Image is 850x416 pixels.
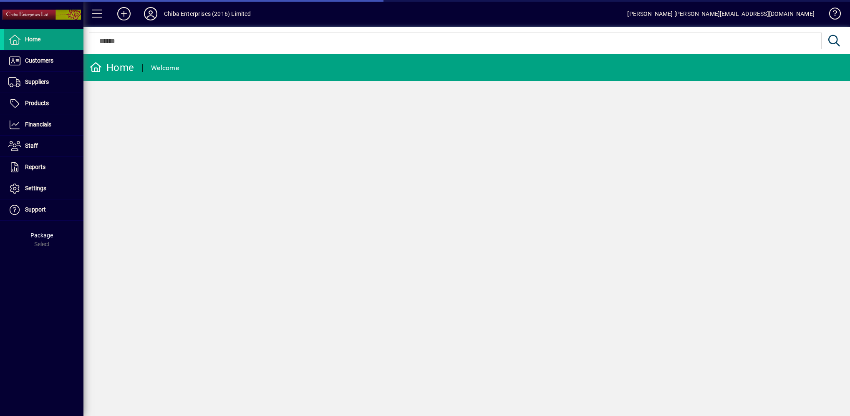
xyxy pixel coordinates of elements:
[4,93,83,114] a: Products
[137,6,164,21] button: Profile
[4,114,83,135] a: Financials
[627,7,815,20] div: [PERSON_NAME] [PERSON_NAME][EMAIL_ADDRESS][DOMAIN_NAME]
[4,50,83,71] a: Customers
[25,142,38,149] span: Staff
[25,206,46,213] span: Support
[25,57,53,64] span: Customers
[25,164,45,170] span: Reports
[164,7,251,20] div: Chiba Enterprises (2016) Limited
[151,61,179,75] div: Welcome
[4,72,83,93] a: Suppliers
[25,185,46,192] span: Settings
[111,6,137,21] button: Add
[4,136,83,156] a: Staff
[30,232,53,239] span: Package
[25,36,40,43] span: Home
[25,100,49,106] span: Products
[4,157,83,178] a: Reports
[90,61,134,74] div: Home
[25,78,49,85] span: Suppliers
[4,199,83,220] a: Support
[823,2,840,29] a: Knowledge Base
[4,178,83,199] a: Settings
[25,121,51,128] span: Financials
